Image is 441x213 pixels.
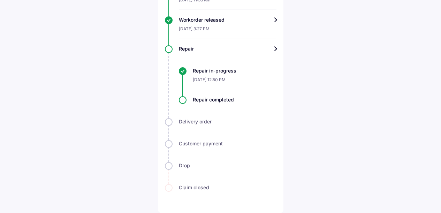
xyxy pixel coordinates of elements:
[179,140,276,147] div: Customer payment
[193,96,276,103] div: Repair completed
[179,23,276,38] div: [DATE] 3:27 PM
[179,118,276,125] div: Delivery order
[179,16,276,23] div: Workorder released
[179,184,276,191] div: Claim closed
[193,74,276,89] div: [DATE] 12:50 PM
[193,67,276,74] div: Repair in-progress
[179,45,276,52] div: Repair
[179,162,276,169] div: Drop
